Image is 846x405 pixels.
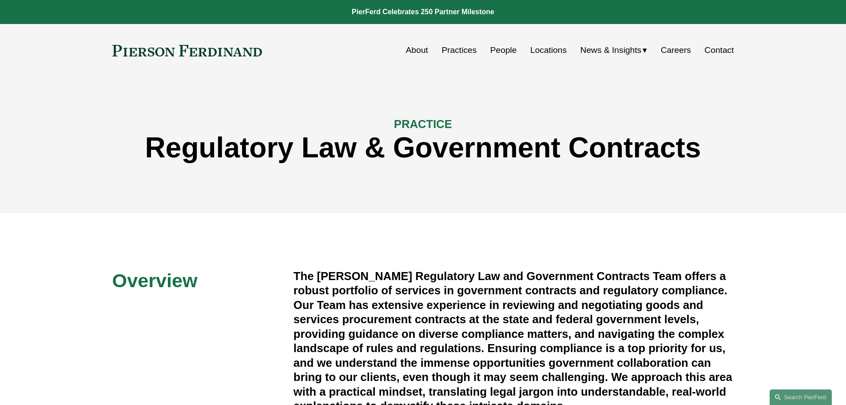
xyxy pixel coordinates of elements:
[661,42,691,59] a: Careers
[530,42,567,59] a: Locations
[704,42,734,59] a: Contact
[441,42,477,59] a: Practices
[490,42,517,59] a: People
[580,43,642,58] span: News & Insights
[580,42,647,59] a: folder dropdown
[394,118,452,130] span: PRACTICE
[770,389,832,405] a: Search this site
[112,132,734,164] h1: Regulatory Law & Government Contracts
[112,270,198,291] span: Overview
[406,42,428,59] a: About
